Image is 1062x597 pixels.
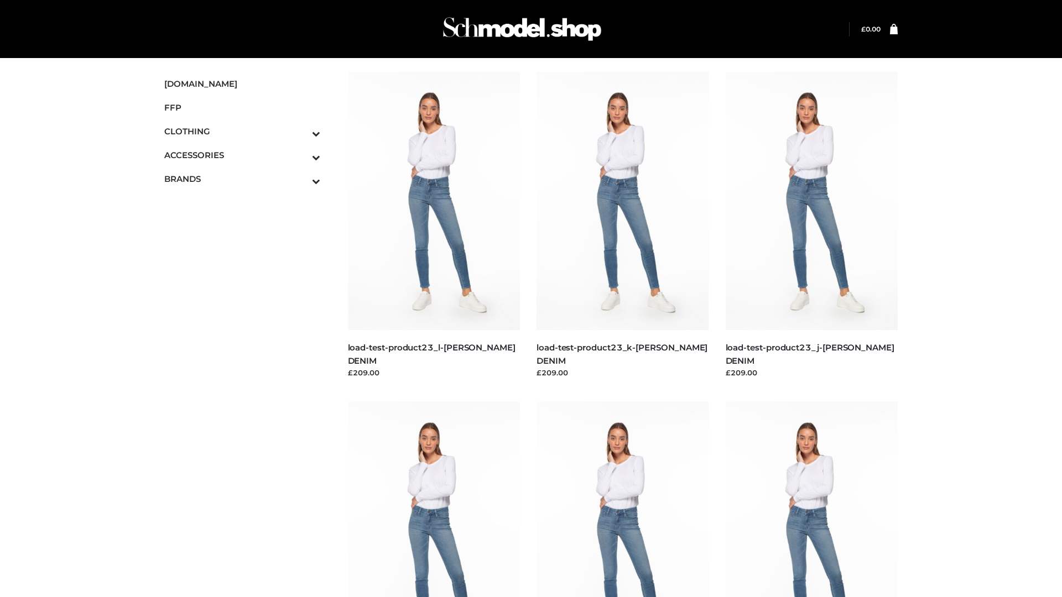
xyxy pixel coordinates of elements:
a: FFP [164,96,320,119]
a: ACCESSORIESToggle Submenu [164,143,320,167]
img: Schmodel Admin 964 [439,7,605,51]
a: load-test-product23_l-[PERSON_NAME] DENIM [348,342,516,365]
div: £209.00 [348,367,520,378]
span: [DOMAIN_NAME] [164,77,320,90]
button: Toggle Submenu [282,119,320,143]
span: BRANDS [164,172,320,185]
span: ACCESSORIES [164,149,320,161]
a: load-test-product23_j-[PERSON_NAME] DENIM [726,342,894,365]
bdi: 0.00 [861,25,881,33]
span: £ [861,25,866,33]
button: Toggle Submenu [282,143,320,167]
span: CLOTHING [164,125,320,138]
div: £209.00 [537,367,709,378]
a: load-test-product23_k-[PERSON_NAME] DENIM [537,342,707,365]
span: FFP [164,101,320,114]
a: CLOTHINGToggle Submenu [164,119,320,143]
div: £209.00 [726,367,898,378]
a: BRANDSToggle Submenu [164,167,320,191]
a: £0.00 [861,25,881,33]
a: [DOMAIN_NAME] [164,72,320,96]
button: Toggle Submenu [282,167,320,191]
